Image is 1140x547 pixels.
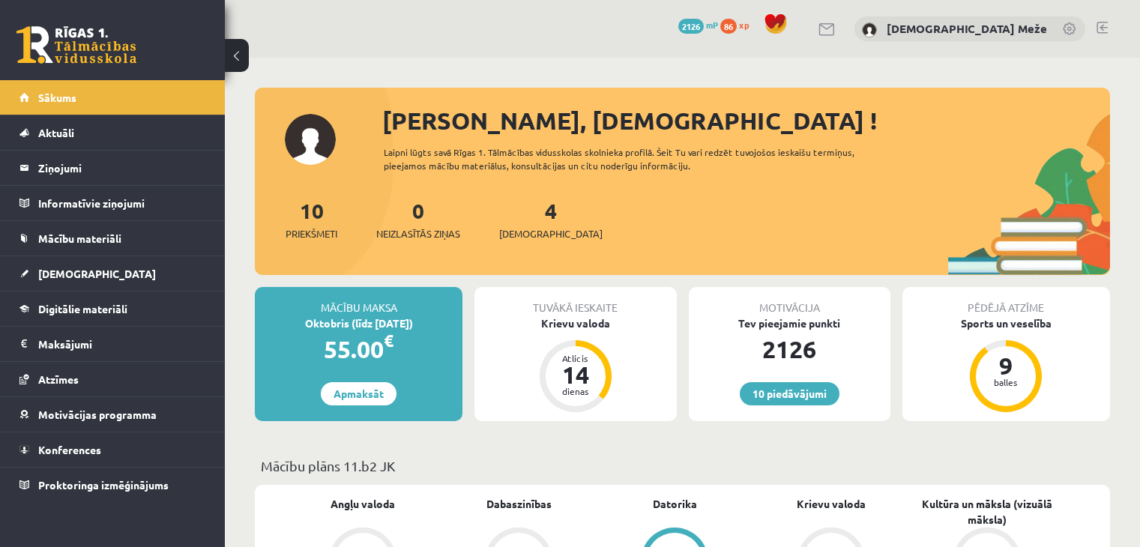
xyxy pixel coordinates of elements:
legend: Informatīvie ziņojumi [38,186,206,220]
span: Sākums [38,91,76,104]
span: Mācību materiāli [38,232,121,245]
a: Krievu valoda Atlicis 14 dienas [474,315,676,414]
a: Angļu valoda [331,496,395,512]
div: Atlicis [553,354,598,363]
div: 9 [983,354,1028,378]
a: 10Priekšmeti [286,197,337,241]
a: Mācību materiāli [19,221,206,256]
div: Tuvākā ieskaite [474,287,676,315]
a: Rīgas 1. Tālmācības vidusskola [16,26,136,64]
a: 10 piedāvājumi [740,382,839,405]
span: Proktoringa izmēģinājums [38,478,169,492]
a: Apmaksāt [321,382,396,405]
span: € [384,330,393,351]
a: Informatīvie ziņojumi [19,186,206,220]
a: Dabaszinības [486,496,552,512]
span: Atzīmes [38,372,79,386]
a: Aktuāli [19,115,206,150]
a: Maksājumi [19,327,206,361]
div: Mācību maksa [255,287,462,315]
a: [DEMOGRAPHIC_DATA] [19,256,206,291]
a: Sākums [19,80,206,115]
legend: Ziņojumi [38,151,206,185]
div: 2126 [689,331,890,367]
a: Ziņojumi [19,151,206,185]
div: Krievu valoda [474,315,676,331]
legend: Maksājumi [38,327,206,361]
span: Digitālie materiāli [38,302,127,315]
span: mP [706,19,718,31]
a: Krievu valoda [797,496,866,512]
a: Atzīmes [19,362,206,396]
span: 2126 [678,19,704,34]
a: Proktoringa izmēģinājums [19,468,206,502]
span: Aktuāli [38,126,74,139]
a: Motivācijas programma [19,397,206,432]
a: Konferences [19,432,206,467]
img: Kristiāna Meže [862,22,877,37]
a: 4[DEMOGRAPHIC_DATA] [499,197,603,241]
a: Kultūra un māksla (vizuālā māksla) [909,496,1065,528]
a: 2126 mP [678,19,718,31]
span: Neizlasītās ziņas [376,226,460,241]
div: Motivācija [689,287,890,315]
div: Sports un veselība [902,315,1110,331]
span: [DEMOGRAPHIC_DATA] [499,226,603,241]
div: Pēdējā atzīme [902,287,1110,315]
div: 55.00 [255,331,462,367]
span: Priekšmeti [286,226,337,241]
span: Motivācijas programma [38,408,157,421]
span: [DEMOGRAPHIC_DATA] [38,267,156,280]
div: balles [983,378,1028,387]
a: 86 xp [720,19,756,31]
div: [PERSON_NAME], [DEMOGRAPHIC_DATA] ! [382,103,1110,139]
div: 14 [553,363,598,387]
a: Sports un veselība 9 balles [902,315,1110,414]
span: 86 [720,19,737,34]
a: Datorika [653,496,697,512]
span: xp [739,19,749,31]
span: Konferences [38,443,101,456]
a: Digitālie materiāli [19,291,206,326]
a: 0Neizlasītās ziņas [376,197,460,241]
div: Tev pieejamie punkti [689,315,890,331]
div: Laipni lūgts savā Rīgas 1. Tālmācības vidusskolas skolnieka profilā. Šeit Tu vari redzēt tuvojošo... [384,145,897,172]
a: [DEMOGRAPHIC_DATA] Meže [887,21,1047,36]
div: Oktobris (līdz [DATE]) [255,315,462,331]
div: dienas [553,387,598,396]
p: Mācību plāns 11.b2 JK [261,456,1104,476]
